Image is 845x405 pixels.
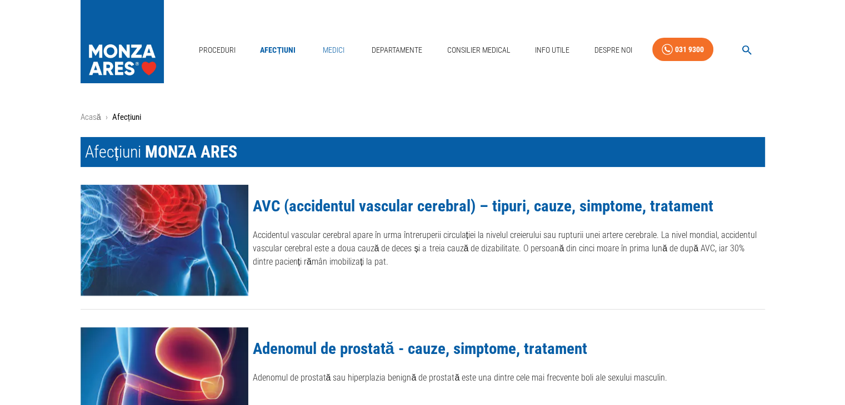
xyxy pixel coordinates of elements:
[253,229,765,269] p: Accidentul vascular cerebral apare în urma întreruperii circulației la nivelul creierului sau rup...
[253,371,765,384] p: Adenomul de prostată sau hiperplazia benignă de prostată este una dintre cele mai frecvente boli ...
[81,112,101,122] a: Acasă
[145,142,237,161] span: MONZA ARES
[442,39,514,62] a: Consilier Medical
[675,43,704,57] div: 031 9300
[106,111,108,124] li: ›
[367,39,427,62] a: Departamente
[589,39,636,62] a: Despre Noi
[253,339,587,358] a: Adenomul de prostată - cauze, simptome, tratament
[194,39,240,62] a: Proceduri
[256,39,300,62] a: Afecțiuni
[253,196,713,215] a: AVC (accidentul vascular cerebral) – tipuri, cauze, simptome, tratament
[112,111,141,124] p: Afecțiuni
[81,185,248,296] img: AVC (accidentul vascular cerebral) – tipuri, cauze, simptome, tratament
[81,137,765,167] h1: Afecțiuni
[531,39,574,62] a: Info Utile
[316,39,351,62] a: Medici
[81,111,765,124] nav: breadcrumb
[652,38,713,62] a: 031 9300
